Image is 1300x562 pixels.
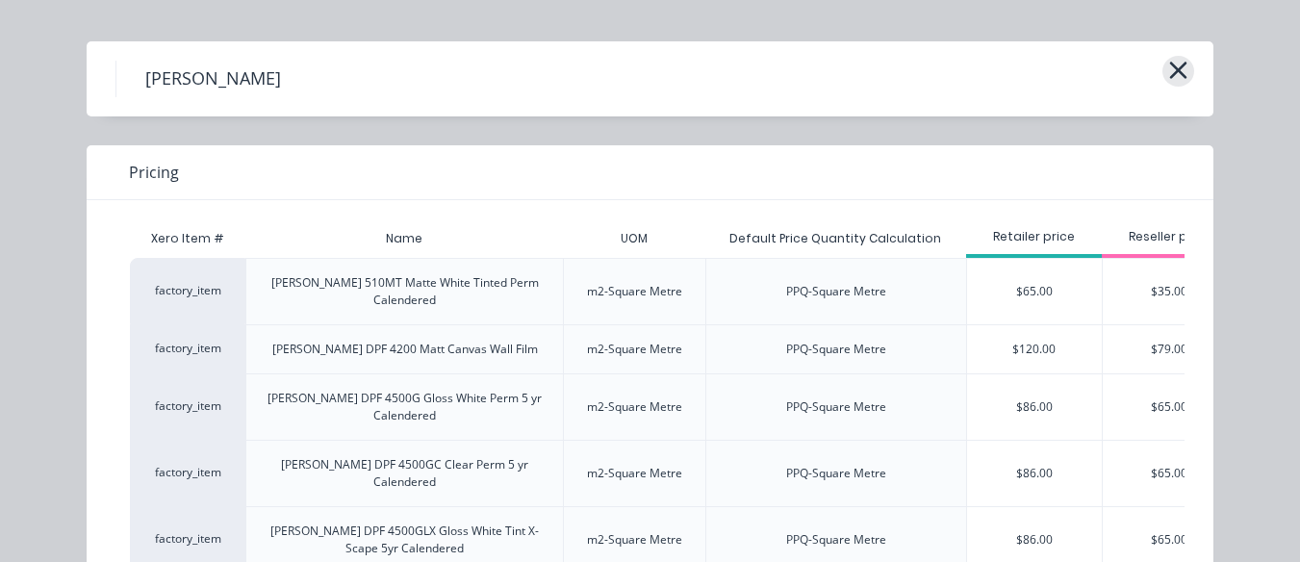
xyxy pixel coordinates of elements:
[786,465,886,482] div: PPQ-Square Metre
[1103,441,1236,506] div: $65.00
[966,228,1102,245] div: Retailer price
[587,283,682,300] div: m2-Square Metre
[130,219,245,258] div: Xero Item #
[130,373,245,440] div: factory_item
[262,390,548,424] div: [PERSON_NAME] DPF 4500G Gloss White Perm 5 yr Calendered
[786,398,886,416] div: PPQ-Square Metre
[605,215,663,263] div: UOM
[262,456,548,491] div: [PERSON_NAME] DPF 4500GC Clear Perm 5 yr Calendered
[1103,259,1236,324] div: $35.00
[130,258,245,324] div: factory_item
[967,374,1102,440] div: $86.00
[129,161,179,184] span: Pricing
[587,341,682,358] div: m2-Square Metre
[967,259,1102,324] div: $65.00
[370,215,438,263] div: Name
[115,61,310,97] h4: [PERSON_NAME]
[587,465,682,482] div: m2-Square Metre
[967,325,1102,373] div: $120.00
[262,274,548,309] div: [PERSON_NAME] 510MT Matte White Tinted Perm Calendered
[130,324,245,373] div: factory_item
[587,531,682,549] div: m2-Square Metre
[714,215,956,263] div: Default Price Quantity Calculation
[786,531,886,549] div: PPQ-Square Metre
[1103,374,1236,440] div: $65.00
[786,341,886,358] div: PPQ-Square Metre
[262,523,548,557] div: [PERSON_NAME] DPF 4500GLX Gloss White Tint X-Scape 5yr Calendered
[786,283,886,300] div: PPQ-Square Metre
[587,398,682,416] div: m2-Square Metre
[967,441,1102,506] div: $86.00
[1102,228,1237,245] div: Reseller price
[272,341,538,358] div: [PERSON_NAME] DPF 4200 Matt Canvas Wall Film
[130,440,245,506] div: factory_item
[1103,325,1236,373] div: $79.00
